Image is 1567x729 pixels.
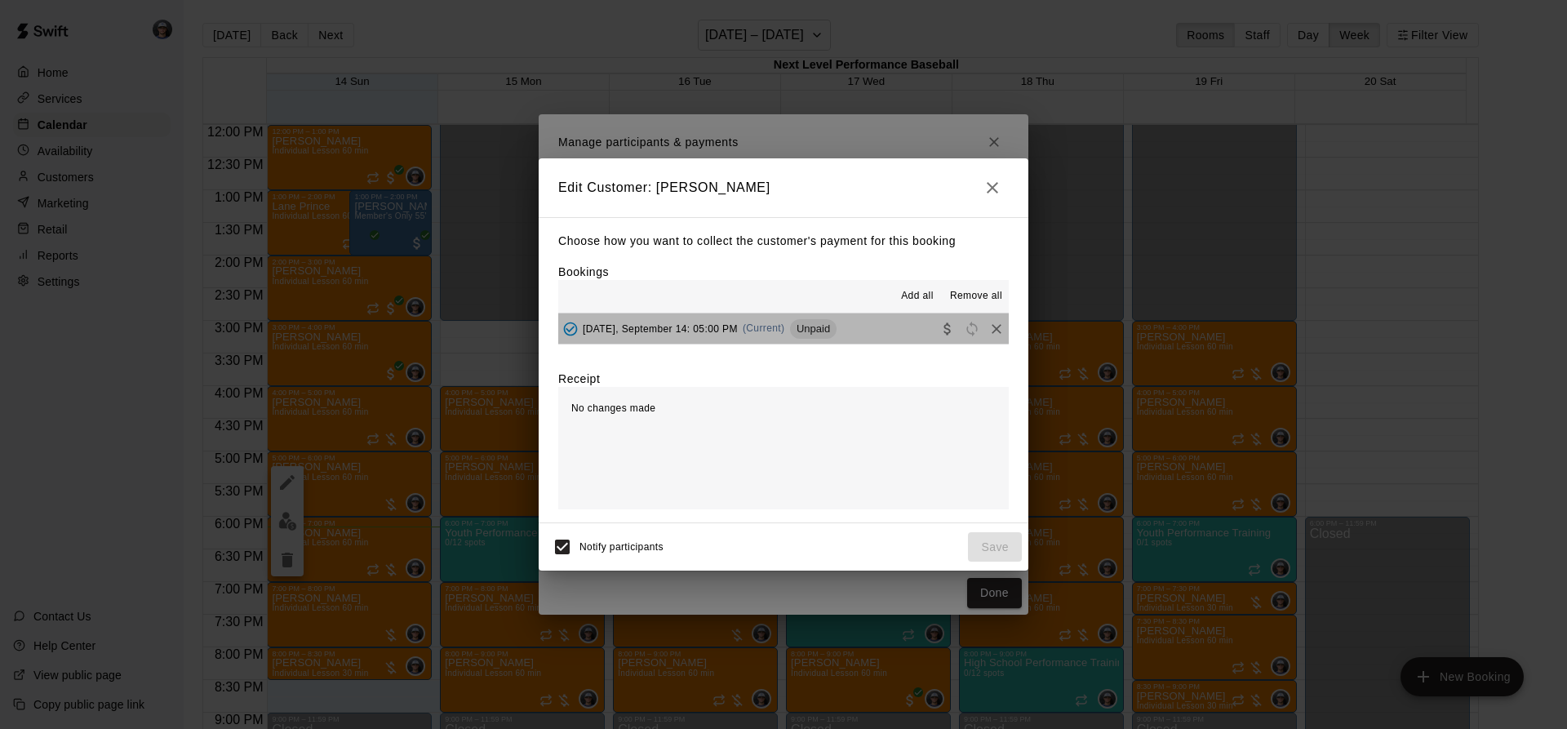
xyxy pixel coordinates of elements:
button: Add all [891,283,943,309]
button: Added - Collect Payment [558,317,583,341]
span: Remove all [950,288,1002,304]
p: Choose how you want to collect the customer's payment for this booking [558,231,1009,251]
span: Collect payment [935,322,960,334]
button: Remove all [943,283,1009,309]
label: Receipt [558,371,600,387]
span: [DATE], September 14: 05:00 PM [583,322,738,334]
span: Unpaid [790,322,837,335]
label: Bookings [558,265,609,278]
span: Reschedule [960,322,984,334]
span: Notify participants [579,541,664,553]
span: Add all [901,288,934,304]
span: Remove [984,322,1009,334]
span: No changes made [571,402,655,414]
span: (Current) [743,322,785,334]
h2: Edit Customer: [PERSON_NAME] [539,158,1028,217]
button: Added - Collect Payment[DATE], September 14: 05:00 PM(Current)UnpaidCollect paymentRescheduleRemove [558,313,1009,344]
